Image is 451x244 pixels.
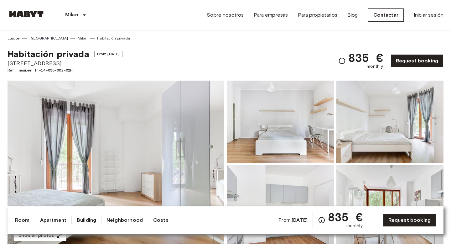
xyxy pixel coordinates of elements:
a: Request booking [391,54,443,67]
span: monthly [367,63,383,70]
a: Para empresas [254,11,288,19]
span: From: [278,217,308,224]
span: monthly [346,223,363,229]
img: Picture of unit IT-14-035-002-02H [336,81,443,163]
a: Costs [153,216,168,224]
a: Para propietarios [298,11,337,19]
a: Building [77,216,96,224]
button: Show all photos [14,230,66,241]
span: [STREET_ADDRESS] [8,59,122,67]
span: Habitación privada [8,49,89,59]
svg: Check cost overview for full price breakdown. Please note that discounts apply to new joiners onl... [338,57,346,65]
a: Room [15,216,30,224]
a: Iniciar sesión [414,11,443,19]
img: Picture of unit IT-14-035-002-02H [227,81,334,163]
a: Apartment [40,216,66,224]
span: 835 € [328,211,363,223]
a: [GEOGRAPHIC_DATA] [29,35,68,41]
svg: Check cost overview for full price breakdown. Please note that discounts apply to new joiners onl... [318,216,325,224]
span: 835 € [348,52,383,63]
img: Habyt [8,11,45,17]
a: Neighborhood [106,216,143,224]
p: Milan [65,11,78,19]
a: Sobre nosotros [207,11,244,19]
a: Request booking [383,214,436,227]
a: Contactar [368,8,404,22]
a: Europe [8,35,20,41]
b: [DATE] [292,217,308,223]
span: Ref. number IT-14-035-002-02H [8,67,122,73]
a: Milan [78,35,87,41]
a: Habitación privada [97,35,130,41]
a: Blog [347,11,358,19]
span: From [DATE] [94,51,123,57]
